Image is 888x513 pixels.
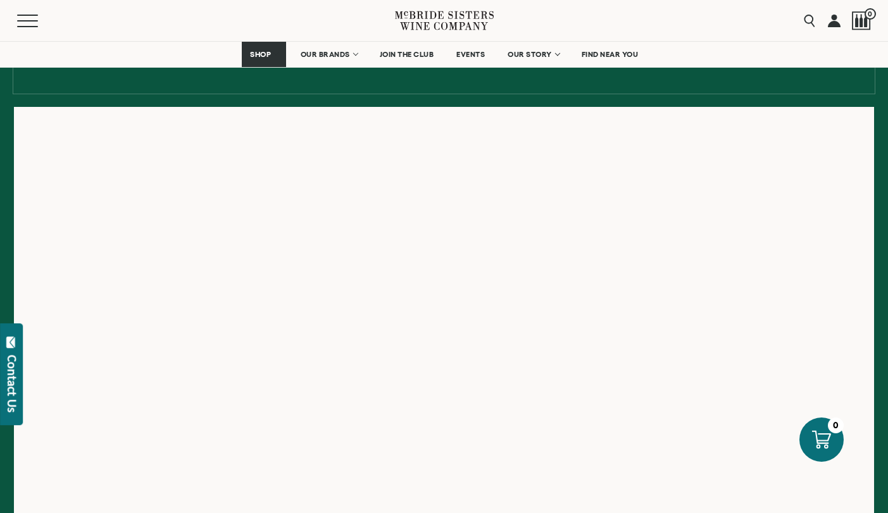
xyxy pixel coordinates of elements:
div: Contact Us [6,355,18,412]
span: FIND NEAR YOU [582,50,639,59]
span: SHOP [250,50,272,59]
div: 0 [828,417,844,433]
a: SHOP [242,42,286,67]
iframe: Store Locator [14,106,874,502]
button: Mobile Menu Trigger [17,15,63,27]
a: JOIN THE CLUB [372,42,442,67]
a: OUR STORY [499,42,567,67]
span: 0 [865,8,876,20]
span: OUR STORY [508,50,552,59]
span: EVENTS [456,50,485,59]
a: FIND NEAR YOU [573,42,647,67]
span: JOIN THE CLUB [380,50,434,59]
a: OUR BRANDS [292,42,365,67]
span: OUR BRANDS [301,50,350,59]
a: EVENTS [448,42,493,67]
